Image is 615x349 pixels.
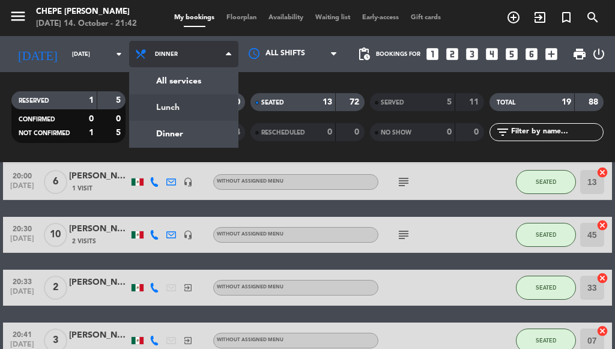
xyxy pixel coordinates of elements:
[396,175,411,189] i: subject
[7,327,37,341] span: 20:41
[89,129,94,137] strong: 1
[217,179,283,184] span: Without assigned menu
[381,130,411,136] span: NO SHOW
[309,14,356,21] span: Waiting list
[183,177,193,187] i: headset_mic
[357,47,371,61] span: pending_actions
[586,10,600,25] i: search
[536,178,556,185] span: SEATED
[323,98,332,106] strong: 13
[116,129,123,137] strong: 5
[464,46,480,62] i: looks_3
[516,276,576,300] button: SEATED
[447,128,452,136] strong: 0
[69,222,129,236] div: [PERSON_NAME]
[19,117,55,123] span: CONFIRMED
[484,46,500,62] i: looks_4
[89,96,94,105] strong: 1
[596,325,608,337] i: cancel
[220,14,262,21] span: Floorplan
[36,18,137,30] div: [DATE] 14. October - 21:42
[36,6,137,18] div: Chepe [PERSON_NAME]
[69,276,129,290] div: [PERSON_NAME]
[396,228,411,242] i: subject
[7,182,37,196] span: [DATE]
[589,98,601,106] strong: 88
[510,126,603,139] input: Filter by name...
[69,169,129,183] div: [PERSON_NAME] De [PERSON_NAME]
[562,98,571,106] strong: 19
[350,98,362,106] strong: 72
[536,231,556,238] span: SEATED
[497,100,515,106] span: TOTAL
[217,285,283,290] span: Without assigned menu
[72,184,92,193] span: 1 Visit
[9,42,66,66] i: [DATE]
[72,237,96,246] span: 2 Visits
[354,128,362,136] strong: 0
[376,51,420,58] span: Bookings for
[217,338,283,342] span: Without assigned menu
[7,168,37,182] span: 20:00
[533,10,547,25] i: exit_to_app
[425,46,440,62] i: looks_one
[596,219,608,231] i: cancel
[592,47,606,61] i: power_settings_new
[327,128,332,136] strong: 0
[9,7,27,29] button: menu
[183,336,193,345] i: exit_to_app
[544,46,559,62] i: add_box
[130,121,238,147] a: Dinner
[495,125,510,139] i: filter_list
[44,223,67,247] span: 10
[381,100,404,106] span: SERVED
[596,272,608,284] i: cancel
[356,14,405,21] span: Early-access
[7,274,37,288] span: 20:33
[536,337,556,344] span: SEATED
[261,100,284,106] span: SEATED
[474,128,481,136] strong: 0
[592,36,606,72] div: LOG OUT
[19,98,49,104] span: RESERVED
[405,14,447,21] span: Gift cards
[168,14,220,21] span: My bookings
[261,130,305,136] span: RESCHEDULED
[444,46,460,62] i: looks_two
[44,276,67,300] span: 2
[504,46,520,62] i: looks_5
[7,221,37,235] span: 20:30
[524,46,539,62] i: looks_6
[112,47,126,61] i: arrow_drop_down
[44,170,67,194] span: 6
[506,10,521,25] i: add_circle_outline
[516,170,576,194] button: SEATED
[262,14,309,21] span: Availability
[7,235,37,249] span: [DATE]
[183,283,193,293] i: exit_to_app
[469,98,481,106] strong: 11
[596,166,608,178] i: cancel
[69,329,129,342] div: [PERSON_NAME]
[447,98,452,106] strong: 5
[7,288,37,302] span: [DATE]
[217,232,283,237] span: Without assigned menu
[155,51,178,58] span: Dinner
[559,10,574,25] i: turned_in_not
[130,68,238,94] a: All services
[89,115,94,123] strong: 0
[235,128,243,136] strong: 4
[19,130,70,136] span: NOT CONFIRMED
[235,98,243,106] strong: 0
[572,47,587,61] span: print
[183,230,193,240] i: headset_mic
[9,7,27,25] i: menu
[536,284,556,291] span: SEATED
[130,94,238,121] a: Lunch
[116,115,123,123] strong: 0
[516,223,576,247] button: SEATED
[116,96,123,105] strong: 5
